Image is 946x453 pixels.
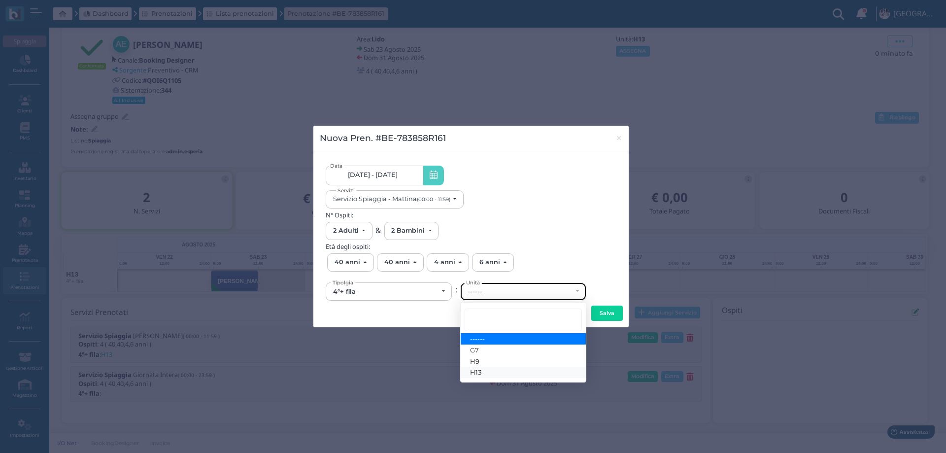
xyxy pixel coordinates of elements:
[468,288,573,296] div: ------
[384,222,439,240] button: 2 Bambini
[464,279,481,286] span: Unità
[384,258,410,266] div: 40 anni
[333,195,450,203] div: Servizio Spiaggia - Mattina
[377,253,424,272] button: 40 anni
[326,222,372,240] button: 2 Adulti
[320,132,446,144] h3: Nuova Pren. #BE-783858R161
[391,227,425,234] div: 2 Bambini
[329,161,344,171] span: Data
[333,288,438,296] div: 4°+ fila
[326,282,452,301] button: 4°+ fila
[434,258,455,266] div: 4 anni
[327,253,374,272] button: 40 anni
[470,346,479,354] span: G7
[417,196,450,203] small: (00:00 - 11:59)
[470,368,481,376] span: H13
[348,171,398,179] span: [DATE] - [DATE]
[465,309,582,331] input: Search
[326,211,616,218] h5: N° Ospiti:
[615,132,623,144] span: ×
[609,126,629,151] button: Chiudi
[326,243,616,250] h5: Età degli ospiti:
[427,253,469,272] button: 4 anni
[335,258,360,266] div: 40 anni
[375,227,381,235] h4: &
[336,186,356,194] span: Servizi
[470,335,485,343] span: ------
[460,282,586,301] button: ------
[333,227,359,234] div: 2 Adulti
[29,8,65,15] span: Assistenza
[591,306,623,321] button: Salva
[472,253,514,272] button: 6 anni
[326,190,464,209] button: Servizio Spiaggia - Mattina(00:00 - 11:59)
[331,279,355,286] span: Tipolgia
[479,258,500,266] div: 6 anni
[470,357,479,365] span: H9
